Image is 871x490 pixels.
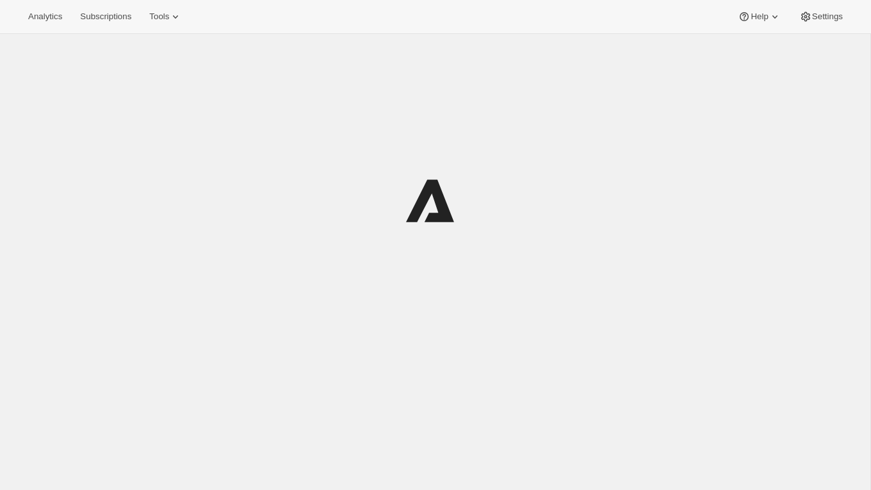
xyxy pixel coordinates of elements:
[792,8,851,26] button: Settings
[80,12,131,22] span: Subscriptions
[149,12,169,22] span: Tools
[812,12,843,22] span: Settings
[142,8,190,26] button: Tools
[28,12,62,22] span: Analytics
[730,8,788,26] button: Help
[751,12,768,22] span: Help
[20,8,70,26] button: Analytics
[72,8,139,26] button: Subscriptions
